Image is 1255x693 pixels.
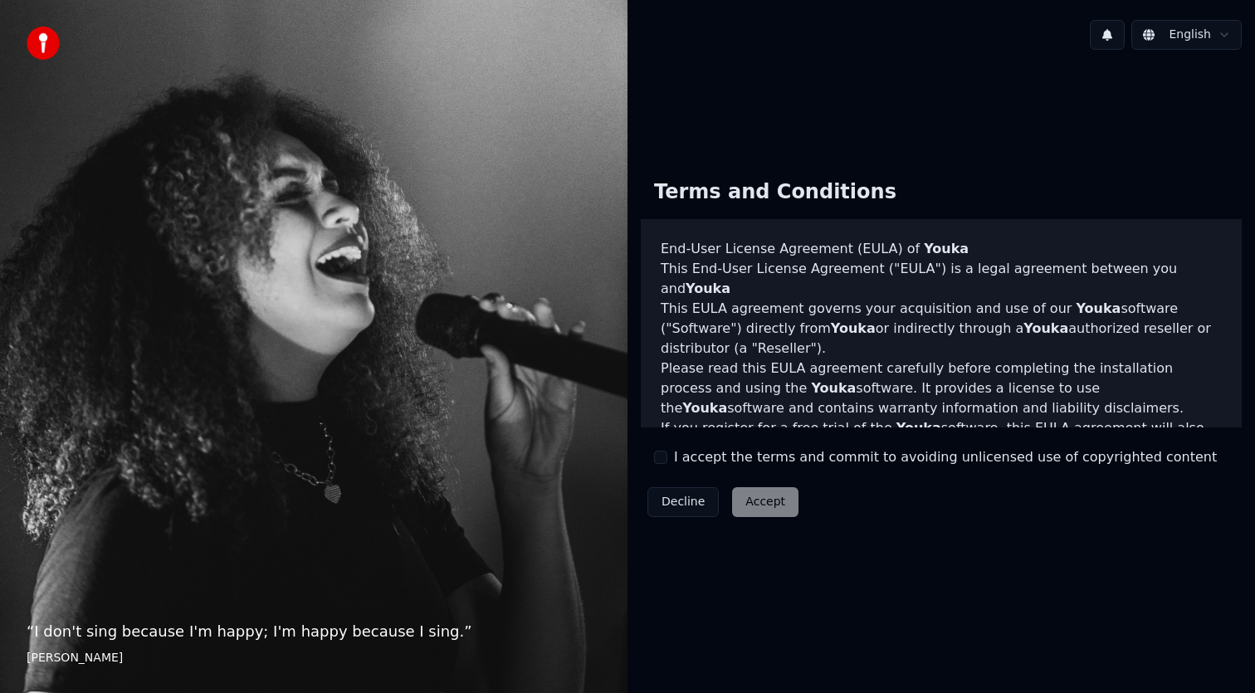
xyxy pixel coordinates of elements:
[674,447,1217,467] label: I accept the terms and commit to avoiding unlicensed use of copyrighted content
[27,620,601,643] p: “ I don't sing because I'm happy; I'm happy because I sing. ”
[27,650,601,666] footer: [PERSON_NAME]
[661,418,1222,498] p: If you register for a free trial of the software, this EULA agreement will also govern that trial...
[661,259,1222,299] p: This End-User License Agreement ("EULA") is a legal agreement between you and
[661,239,1222,259] h3: End-User License Agreement (EULA) of
[1023,320,1068,336] span: Youka
[686,281,730,296] span: Youka
[896,420,941,436] span: Youka
[27,27,60,60] img: youka
[831,320,876,336] span: Youka
[647,487,719,517] button: Decline
[924,241,969,256] span: Youka
[661,359,1222,418] p: Please read this EULA agreement carefully before completing the installation process and using th...
[811,380,856,396] span: Youka
[1076,300,1121,316] span: Youka
[641,166,910,219] div: Terms and Conditions
[682,400,727,416] span: Youka
[661,299,1222,359] p: This EULA agreement governs your acquisition and use of our software ("Software") directly from o...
